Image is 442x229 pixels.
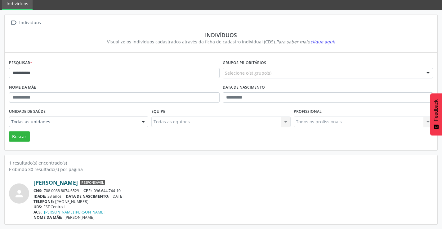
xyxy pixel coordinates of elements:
[33,188,42,193] span: CNS:
[33,179,78,186] a: [PERSON_NAME]
[151,107,165,117] label: Equipe
[9,107,46,117] label: Unidade de saúde
[11,119,136,125] span: Todas as unidades
[44,209,105,215] a: [PERSON_NAME] [PERSON_NAME]
[94,188,121,193] span: 096.644.744-10
[33,199,54,204] span: TELEFONE:
[14,188,25,199] i: person
[9,83,36,92] label: Nome da mãe
[33,188,433,193] div: 708 0088 8074 6529
[9,131,30,142] button: Buscar
[276,39,335,45] i: Para saber mais,
[430,93,442,135] button: Feedback - Mostrar pesquisa
[83,188,92,193] span: CPF:
[111,194,123,199] span: [DATE]
[225,70,271,76] span: Selecione o(s) grupo(s)
[223,83,265,92] label: Data de nascimento
[65,215,94,220] span: [PERSON_NAME]
[433,99,439,121] span: Feedback
[33,194,46,199] span: IDADE:
[33,204,42,209] span: UBS:
[33,199,433,204] div: [PHONE_NUMBER]
[13,38,429,45] div: Visualize os indivíduos cadastrados através da ficha de cadastro individual (CDS).
[310,39,335,45] span: clique aqui!
[9,18,18,27] i: 
[33,194,433,199] div: 33 anos
[66,194,109,199] span: DATA DE NASCIMENTO:
[223,58,266,68] label: Grupos prioritários
[13,32,429,38] div: Indivíduos
[80,180,105,185] span: Responsável
[33,215,62,220] span: NOME DA MÃE:
[33,209,42,215] span: ACS:
[33,204,433,209] div: ESF Centro I
[9,58,32,68] label: Pesquisar
[18,18,42,27] div: Indivíduos
[9,166,433,173] div: Exibindo 30 resultado(s) por página
[9,160,433,166] div: 1 resultado(s) encontrado(s)
[9,18,42,27] a:  Indivíduos
[294,107,322,117] label: Profissional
